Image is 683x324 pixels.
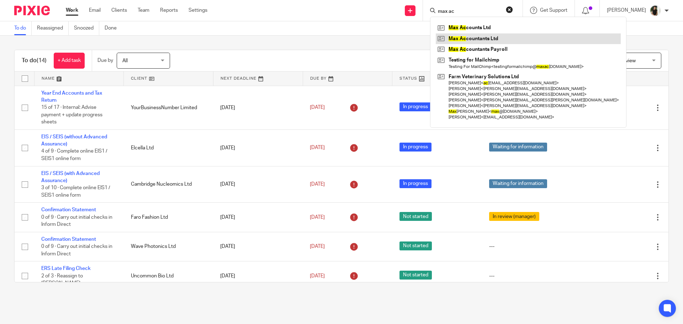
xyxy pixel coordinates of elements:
a: Clients [111,7,127,14]
span: Not started [399,212,432,221]
a: Done [105,21,122,35]
span: Not started [399,271,432,280]
p: Due by [97,57,113,64]
span: [DATE] [310,215,325,220]
span: [DATE] [310,182,325,187]
td: Faro Fashion Ltd [124,203,213,232]
span: 3 of 10 · Complete online EIS1 / SEIS1 online form [41,186,110,198]
span: 0 of 9 · Carry out initial checks in Inform Direct [41,244,112,256]
span: 15 of 17 · Internal: Advise payment + update progress sheets [41,105,102,124]
a: Work [66,7,78,14]
td: YourBusinessNumber Limited [124,86,213,129]
td: Wave Photonics Ltd [124,232,213,261]
a: ERS Late Filing Check [41,266,91,271]
td: [DATE] [213,261,303,291]
div: --- [489,272,572,280]
a: EIS / SEIS (with Advanced Assurance) [41,171,100,183]
img: Pixie [14,6,50,15]
span: [DATE] [310,244,325,249]
a: Email [89,7,101,14]
span: [DATE] [310,145,325,150]
a: + Add task [54,53,85,69]
span: In progress [399,179,431,188]
img: Janice%20Tang.jpeg [650,5,661,16]
p: [PERSON_NAME] [607,7,646,14]
td: [DATE] [213,166,303,203]
a: Year End Accounts and Tax Return [41,91,102,103]
input: Search [437,9,501,15]
a: Team [138,7,149,14]
button: Clear [506,6,513,13]
span: In progress [399,143,431,152]
td: [DATE] [213,129,303,166]
a: EIS / SEIS (without Advanced Assurance) [41,134,107,147]
span: 2 of 3 · Reassign to [PERSON_NAME] [41,273,83,286]
a: Reports [160,7,178,14]
span: Not started [399,241,432,250]
span: Waiting for information [489,179,547,188]
span: [DATE] [310,105,325,110]
a: Confirmation Statement [41,237,96,242]
a: Confirmation Statement [41,207,96,212]
td: Elcella Ltd [124,129,213,166]
span: In progress [399,102,431,111]
span: Waiting for information [489,143,547,152]
span: 4 of 9 · Complete online EIS1 / SEIS1 online form [41,149,107,161]
a: Snoozed [74,21,99,35]
span: In review (manager) [489,212,539,221]
span: [DATE] [310,273,325,278]
a: To do [14,21,32,35]
a: Reassigned [37,21,69,35]
td: Cambridge Nucleomics Ltd [124,166,213,203]
h1: To do [22,57,47,64]
td: [DATE] [213,203,303,232]
span: Get Support [540,8,567,13]
td: Uncommon Bio Ltd [124,261,213,291]
span: All [122,58,128,63]
a: Settings [189,7,207,14]
span: (14) [37,58,47,63]
td: [DATE] [213,232,303,261]
div: --- [489,243,572,250]
span: 0 of 9 · Carry out initial checks in Inform Direct [41,215,112,227]
td: [DATE] [213,86,303,129]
